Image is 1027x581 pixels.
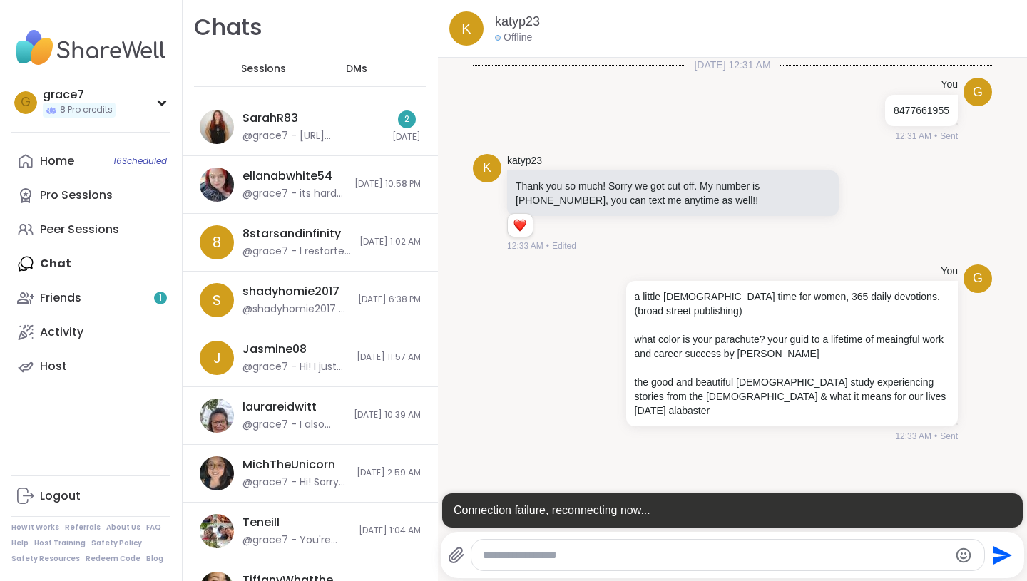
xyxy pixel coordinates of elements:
[495,31,532,45] div: Offline
[242,110,298,126] div: SarahR83
[146,554,163,564] a: Blog
[86,554,140,564] a: Redeem Code
[242,341,307,357] div: Jasmine08
[483,548,949,562] textarea: Type your message
[985,539,1017,571] button: Send
[11,315,170,349] a: Activity
[91,538,142,548] a: Safety Policy
[242,515,280,530] div: Teneill
[146,523,161,533] a: FAQ
[200,399,234,433] img: https://sharewell-space-live.sfo3.digitaloceanspaces.com/user-generated/3198844e-f0fa-4252-8e56-5...
[159,292,162,304] span: 1
[40,153,74,169] div: Home
[242,475,348,490] div: @grace7 - Hi! Sorry for the late response, I get distracted so easily sometimes. I'll open a text...
[358,294,421,306] span: [DATE] 6:38 PM
[461,18,471,39] span: k
[635,289,949,318] p: a little [DEMOGRAPHIC_DATA] time for women, 365 daily devotions. (broad street publishing)
[65,523,101,533] a: Referrals
[895,430,931,443] span: 12:33 AM
[941,78,958,92] h4: You
[11,479,170,513] a: Logout
[955,547,972,564] button: Emoji picker
[934,130,937,143] span: •
[635,332,949,361] p: what color is your parachute? your guid to a lifetime of meaingful work and career success by [PE...
[40,290,81,306] div: Friends
[11,538,29,548] a: Help
[21,93,31,112] span: g
[43,87,116,103] div: grace7
[940,430,958,443] span: Sent
[11,523,59,533] a: How It Works
[552,240,576,252] span: Edited
[495,13,540,31] a: katyp23
[242,457,335,473] div: MichTheUnicorn
[11,178,170,212] a: Pro Sessions
[242,226,341,242] div: 8starsandinfinity
[242,245,351,259] div: @grace7 - I restarted another bpd support group if you’re interested
[213,289,221,311] span: s
[11,212,170,247] a: Peer Sessions
[398,110,416,128] div: 2
[242,533,350,547] div: @grace7 - You're such a kind sweetheart! I'm sure she appreciates you very much. She's very bless...
[11,23,170,73] img: ShareWell Nav Logo
[357,351,421,364] span: [DATE] 11:57 AM
[507,154,542,168] a: katyp23
[40,222,119,237] div: Peer Sessions
[635,375,949,418] p: the good and beautiful [DEMOGRAPHIC_DATA] study experiencing stories from the [DEMOGRAPHIC_DATA] ...
[242,399,317,415] div: laurareidwitt
[346,62,367,76] span: DMs
[194,11,262,43] h1: Chats
[354,409,421,421] span: [DATE] 10:39 AM
[200,514,234,548] img: https://sharewell-space-live.sfo3.digitaloceanspaces.com/user-generated/73edc635-307e-472d-8819-2...
[357,467,421,479] span: [DATE] 2:59 AM
[242,360,348,374] div: @grace7 - Hi! I just saw this! [PERSON_NAME]!!!!! :D
[40,187,113,203] div: Pro Sessions
[392,131,421,143] span: [DATE]
[483,158,491,178] span: k
[241,62,286,76] span: Sessions
[200,456,234,490] img: https://sharewell-space-live.sfo3.digitaloceanspaces.com/user-generated/d1824a91-7136-4995-9bb8-a...
[242,302,349,317] div: @shadyhomie2017 - Its ok it happens
[11,281,170,315] a: Friends1
[60,104,113,116] span: 8 Pro credits
[894,103,949,118] p: 8477661955
[242,168,332,184] div: ellanabwhite54
[516,179,830,207] p: Thank you so much! Sorry we got cut off. My number is [PHONE_NUMBER], you can text me anytime as ...
[973,83,983,102] span: g
[213,232,221,253] span: 8
[40,359,67,374] div: Host
[973,269,983,288] span: g
[242,418,345,432] div: @grace7 - I also believe 12 step programs are harder for ppl with bpd because the sponsor role is...
[242,284,339,299] div: shadyhomie2017
[354,178,421,190] span: [DATE] 10:58 PM
[40,488,81,504] div: Logout
[359,236,421,248] span: [DATE] 1:02 AM
[934,430,937,443] span: •
[242,187,346,201] div: @grace7 - its hard not to take things so personally. i am so hyper sensitive sometimes. but disre...
[213,347,221,369] span: J
[359,525,421,537] span: [DATE] 1:04 AM
[242,129,384,143] div: @grace7 - [URL][DOMAIN_NAME] starting in about 20 mins if youre interetsetd
[106,523,140,533] a: About Us
[442,493,1023,528] div: Connection failure, reconnecting now...
[512,220,527,231] button: Reactions: love
[685,58,779,72] span: [DATE] 12:31 AM
[546,240,549,252] span: •
[940,130,958,143] span: Sent
[941,264,958,279] h4: You
[11,554,80,564] a: Safety Resources
[11,349,170,384] a: Host
[11,144,170,178] a: Home16Scheduled
[200,168,234,202] img: https://sharewell-space-live.sfo3.digitaloceanspaces.com/user-generated/e52aea5f-1d85-4b1b-a383-6...
[40,324,83,340] div: Activity
[113,155,167,167] span: 16 Scheduled
[507,240,543,252] span: 12:33 AM
[895,130,931,143] span: 12:31 AM
[34,538,86,548] a: Host Training
[200,110,234,144] img: https://sharewell-space-live.sfo3.digitaloceanspaces.com/user-generated/ad949235-6f32-41e6-8b9f-9...
[508,214,533,237] div: Reaction list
